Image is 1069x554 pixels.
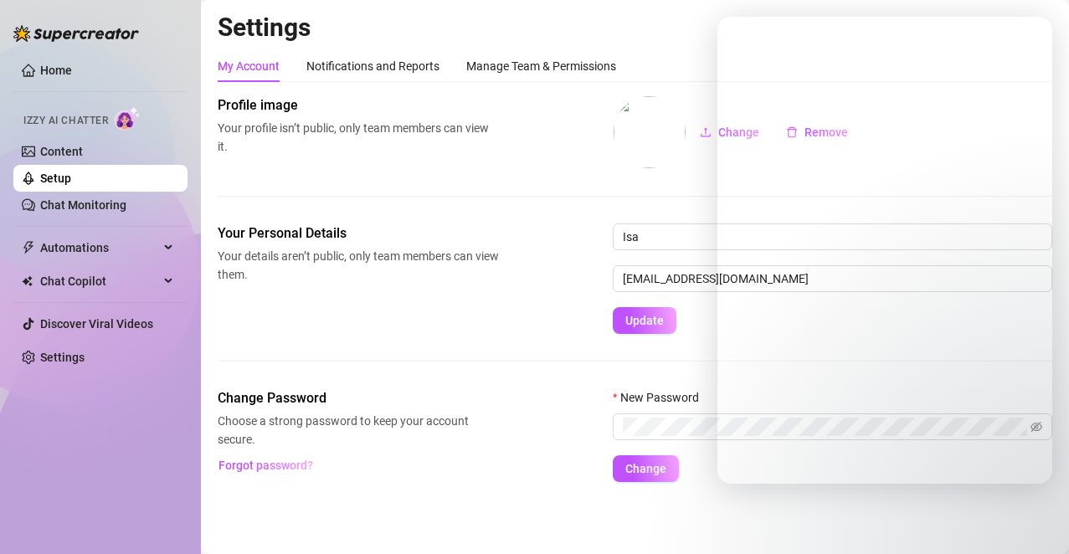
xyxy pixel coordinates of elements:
input: New Password [623,418,1027,436]
a: Chat Monitoring [40,198,126,212]
span: Automations [40,234,159,261]
img: logo-BBDzfeDw.svg [13,25,139,42]
button: Update [613,307,676,334]
h2: Settings [218,12,1052,44]
span: Change Password [218,388,499,408]
a: Home [40,64,72,77]
span: Forgot password? [218,459,313,472]
span: Your Personal Details [218,223,499,244]
button: Change [686,119,773,146]
span: Chat Copilot [40,268,159,295]
button: Change [613,455,679,482]
a: Settings [40,351,85,364]
span: Your profile isn’t public, only team members can view it. [218,119,499,156]
div: My Account [218,57,280,75]
input: Enter name [613,223,1052,250]
img: profilePics%2FpPO1ohh4ZhOv2Kznd3YYJfUuvdV2.jpeg [614,96,686,168]
a: Discover Viral Videos [40,317,153,331]
span: Izzy AI Chatter [23,113,108,129]
a: Content [40,145,83,158]
a: Setup [40,172,71,185]
span: Choose a strong password to keep your account secure. [218,412,499,449]
img: Chat Copilot [22,275,33,287]
span: Profile image [218,95,499,115]
iframe: Intercom live chat [1012,497,1052,537]
div: Manage Team & Permissions [466,57,616,75]
span: Change [625,462,666,475]
span: Update [625,314,664,327]
span: Your details aren’t public, only team members can view them. [218,247,499,284]
input: Enter new email [613,265,1052,292]
button: Forgot password? [218,452,313,479]
div: Notifications and Reports [306,57,439,75]
span: thunderbolt [22,241,35,254]
span: upload [700,126,712,138]
img: AI Chatter [115,106,141,131]
label: New Password [613,388,710,407]
iframe: Intercom live chat [717,17,1052,484]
